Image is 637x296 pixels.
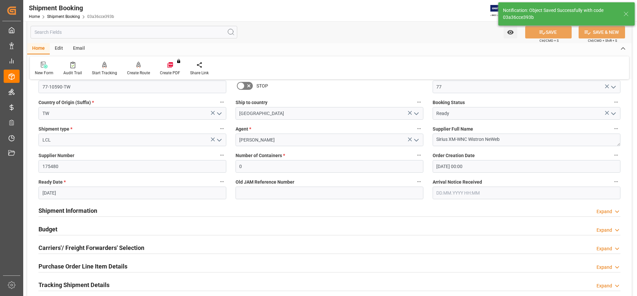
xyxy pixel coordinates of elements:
[525,26,572,38] button: SAVE
[588,38,617,43] span: Ctrl/CMD + Shift + S
[214,108,224,119] button: open menu
[218,177,226,186] button: Ready Date *
[433,126,473,133] span: Supplier Full Name
[29,14,40,19] a: Home
[415,124,423,133] button: Agent *
[411,108,421,119] button: open menu
[608,82,618,92] button: open menu
[433,187,620,199] input: DD.MM.YYYY HH:MM
[38,152,74,159] span: Supplier Number
[415,177,423,186] button: Old JAM Reference Number
[433,134,620,146] textarea: Sirius XM-WNC Wistron NeWeb
[218,124,226,133] button: Shipment type *
[490,5,513,17] img: Exertis%20JAM%20-%20Email%20Logo.jpg_1722504956.jpg
[411,135,421,145] button: open menu
[38,262,127,271] h2: Purchase Order Line Item Details
[127,70,150,76] div: Create Route
[256,83,268,89] span: STOP
[38,280,109,289] h2: Tracking Shipment Details
[503,7,617,21] div: Notification: Object Saved Successfully with code 03a36cce393b
[608,108,618,119] button: open menu
[433,160,620,173] input: DD.MM.YYYY HH:MM
[415,98,423,106] button: Ship to country
[415,151,423,159] button: Number of Containers *
[38,179,66,186] span: Ready Date
[597,264,612,271] div: Expand
[38,107,226,120] input: Type to search/select
[35,70,53,76] div: New Form
[612,177,620,186] button: Arrival Notice Received
[579,26,625,38] button: SAVE & NEW
[433,99,465,106] span: Booking Status
[38,206,97,215] h2: Shipment Information
[539,38,559,43] span: Ctrl/CMD + S
[47,14,80,19] a: Shipment Booking
[50,43,68,54] div: Edit
[236,99,267,106] span: Ship to country
[504,26,517,38] button: open menu
[214,135,224,145] button: open menu
[27,43,50,54] div: Home
[63,70,82,76] div: Audit Trail
[433,179,482,186] span: Arrival Notice Received
[38,99,94,106] span: Country of Origin (Suffix)
[218,151,226,159] button: Supplier Number
[597,245,612,252] div: Expand
[92,70,117,76] div: Start Tracking
[236,179,294,186] span: Old JAM Reference Number
[612,151,620,159] button: Order Creation Date
[597,208,612,215] div: Expand
[236,152,285,159] span: Number of Containers
[236,126,251,133] span: Agent
[190,70,209,76] div: Share Link
[433,152,475,159] span: Order Creation Date
[68,43,90,54] div: Email
[612,124,620,133] button: Supplier Full Name
[597,282,612,289] div: Expand
[38,243,144,252] h2: Carriers'/ Freight Forwarders' Selection
[612,98,620,106] button: Booking Status
[38,126,72,133] span: Shipment type
[29,3,114,13] div: Shipment Booking
[31,26,237,38] input: Search Fields
[597,227,612,234] div: Expand
[38,225,57,234] h2: Budget
[38,187,226,199] input: DD.MM.YYYY
[218,98,226,106] button: Country of Origin (Suffix) *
